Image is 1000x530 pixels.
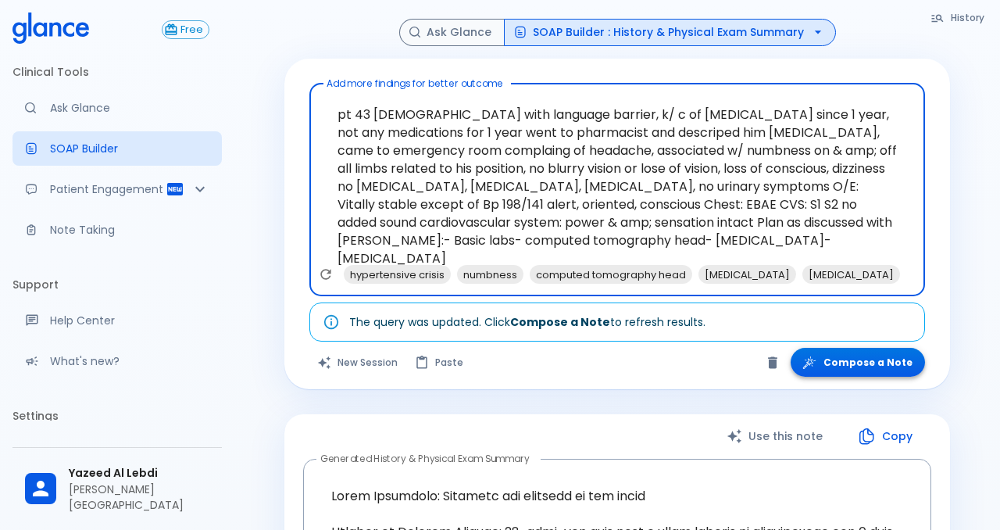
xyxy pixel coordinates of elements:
[309,348,407,377] button: Clears all inputs and results.
[761,351,784,374] button: Clear
[504,19,836,46] button: SOAP Builder : History & Physical Exam Summary
[69,465,209,482] span: Yazeed Al Lebdi
[841,421,931,453] button: Copy
[12,213,222,247] a: Advanced note-taking
[50,222,209,238] p: Note Taking
[530,266,692,284] span: computed tomography head
[320,90,914,265] textarea: pt 43 [DEMOGRAPHIC_DATA] with language barrier, k/ c of [MEDICAL_DATA] since 1 year, not any medi...
[802,265,900,284] div: [MEDICAL_DATA]
[12,344,222,378] div: Recent updates and feature releases
[50,181,166,197] p: Patient Engagement
[69,482,209,513] p: [PERSON_NAME][GEOGRAPHIC_DATA]
[162,20,222,39] a: Click to view or change your subscription
[50,313,209,328] p: Help Center
[457,265,523,284] div: numbness
[50,141,209,156] p: SOAP Builder
[349,308,705,336] div: The query was updated. Click to refresh results.
[314,263,337,286] button: Refresh suggestions
[50,353,209,369] p: What's new?
[12,266,222,303] li: Support
[457,266,523,284] span: numbness
[711,421,841,453] button: Use this note
[510,314,610,330] strong: Compose a Note
[802,266,900,284] span: [MEDICAL_DATA]
[12,303,222,338] a: Get help from our support team
[12,172,222,206] div: Patient Reports & Referrals
[12,131,222,166] a: Docugen: Compose a clinical documentation in seconds
[327,77,503,90] label: Add more findings for better outcome
[12,91,222,125] a: Moramiz: Find ICD10AM codes instantly
[175,24,209,36] span: Free
[399,19,505,46] button: Ask Glance
[12,397,222,435] li: Settings
[320,452,530,465] label: Generated History & Physical Exam Summary
[344,265,451,284] div: hypertensive crisis
[698,265,796,284] div: [MEDICAL_DATA]
[530,265,692,284] div: computed tomography head
[923,6,994,29] button: History
[12,454,222,524] div: Yazeed Al Lebdi[PERSON_NAME][GEOGRAPHIC_DATA]
[162,20,209,39] button: Free
[698,266,796,284] span: [MEDICAL_DATA]
[791,348,925,377] button: Compose a Note
[407,348,473,377] button: Paste from clipboard
[344,266,451,284] span: hypertensive crisis
[12,53,222,91] li: Clinical Tools
[50,100,209,116] p: Ask Glance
